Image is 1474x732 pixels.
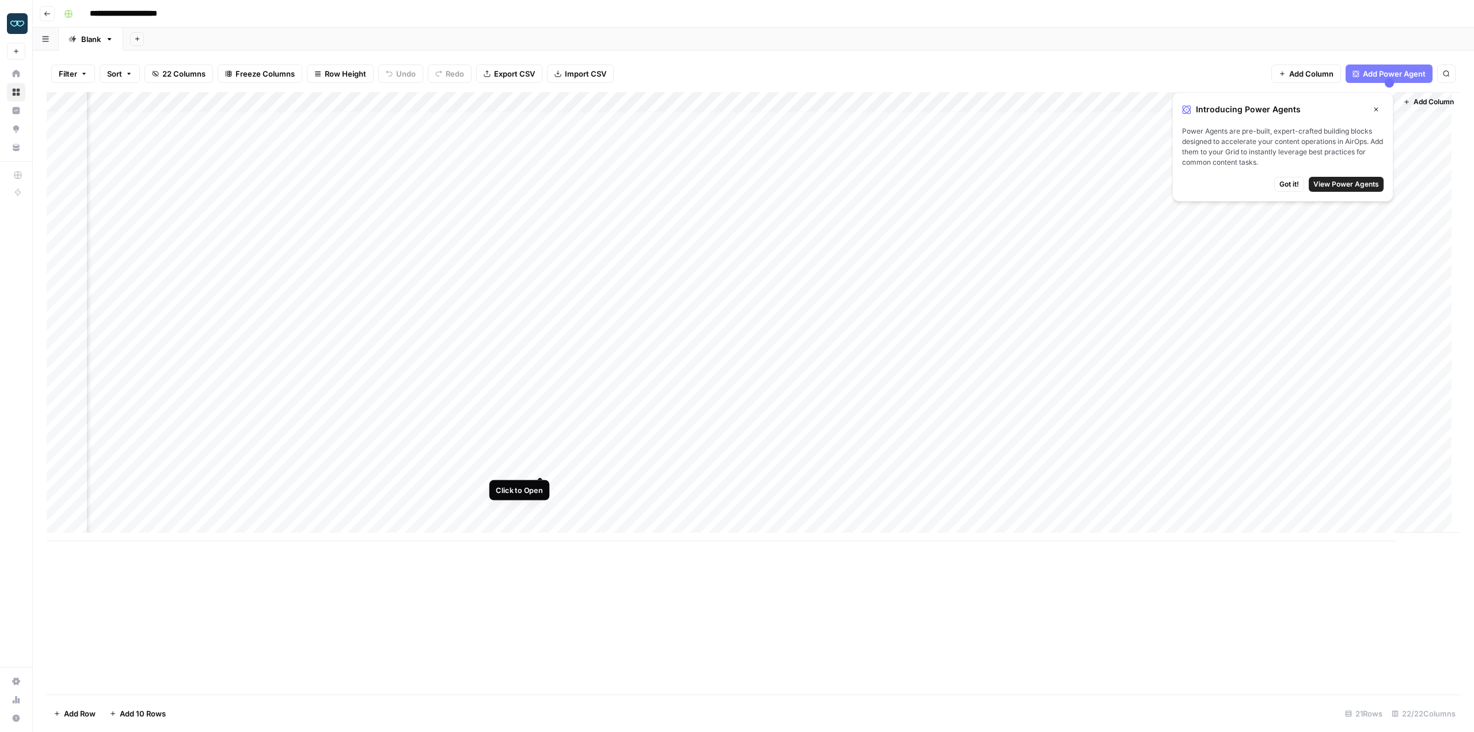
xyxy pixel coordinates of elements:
span: Row Height [325,68,366,79]
div: Click to Open [496,484,542,495]
button: Add Row [47,704,102,723]
button: Row Height [307,65,374,83]
button: Help + Support [7,709,25,727]
span: Filter [59,68,77,79]
div: 22/22 Columns [1387,704,1460,723]
img: Zola Inc Logo [7,13,28,34]
button: 22 Columns [145,65,213,83]
a: Blank [59,28,123,51]
button: Add 10 Rows [102,704,173,723]
span: Freeze Columns [235,68,295,79]
a: Insights [7,101,25,120]
span: Add Column [1289,68,1334,79]
button: Freeze Columns [218,65,302,83]
button: Add Power Agent [1346,65,1433,83]
span: Undo [396,68,416,79]
span: Sort [107,68,122,79]
a: Your Data [7,138,25,157]
button: Workspace: Zola Inc [7,9,25,38]
div: Introducing Power Agents [1182,102,1384,117]
span: Export CSV [494,68,535,79]
span: Add Column [1414,97,1454,107]
span: 22 Columns [162,68,206,79]
button: Sort [100,65,140,83]
button: Filter [51,65,95,83]
a: Settings [7,672,25,691]
span: Import CSV [565,68,606,79]
a: Home [7,65,25,83]
button: Undo [378,65,423,83]
a: Opportunities [7,120,25,138]
a: Browse [7,83,25,101]
div: Blank [81,33,101,45]
span: Add 10 Rows [120,708,166,719]
button: Import CSV [547,65,614,83]
button: Export CSV [476,65,542,83]
button: Redo [428,65,472,83]
button: View Power Agents [1309,177,1384,192]
span: Add Power Agent [1363,68,1426,79]
button: Got it! [1274,177,1304,192]
span: Add Row [64,708,96,719]
span: Power Agents are pre-built, expert-crafted building blocks designed to accelerate your content op... [1182,126,1384,168]
span: Redo [446,68,464,79]
button: Add Column [1271,65,1341,83]
span: Got it! [1279,179,1299,189]
a: Usage [7,691,25,709]
span: View Power Agents [1313,179,1379,189]
div: 21 Rows [1340,704,1387,723]
button: Add Column [1399,94,1458,109]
